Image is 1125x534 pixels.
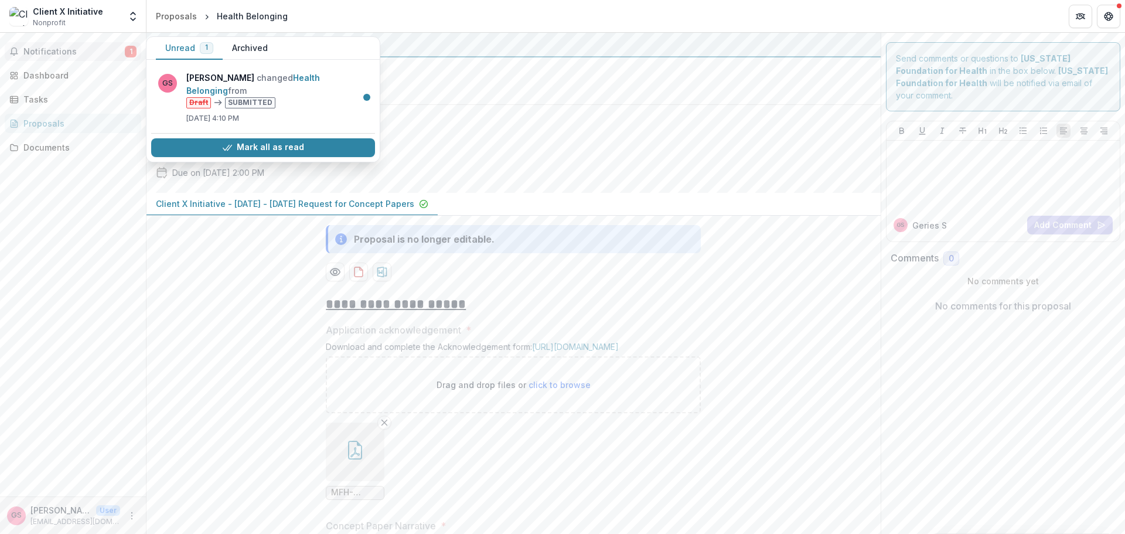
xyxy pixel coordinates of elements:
[915,124,929,138] button: Underline
[30,504,91,516] p: [PERSON_NAME]
[354,232,495,246] div: Proposal is no longer editable.
[1097,5,1120,28] button: Get Help
[1069,5,1092,28] button: Partners
[11,512,22,519] div: Geries Shaheen
[156,198,414,210] p: Client X Initiative - [DATE] - [DATE] Request for Concept Papers
[156,38,871,52] div: [US_STATE] Foundation for Health
[896,222,904,228] div: Geries Shaheen
[891,275,1116,287] p: No comments yet
[125,5,141,28] button: Open entity switcher
[156,114,853,128] h2: Health Belonging
[96,505,120,516] p: User
[23,117,132,130] div: Proposals
[9,7,28,26] img: Client X Initiative
[186,73,320,96] a: Health Belonging
[5,66,141,85] a: Dashboard
[205,43,208,52] span: 1
[172,166,264,179] p: Due on [DATE] 2:00 PM
[5,90,141,109] a: Tasks
[5,114,141,133] a: Proposals
[377,416,391,430] button: Remove File
[33,18,66,28] span: Nonprofit
[326,423,384,500] div: Remove FileMFH-Grant-Acknowledgement.docx signed - Client X Initiative 2025.pdf
[891,253,939,264] h2: Comments
[156,37,223,60] button: Unread
[186,72,368,108] p: changed from
[23,93,132,106] div: Tasks
[151,8,202,25] a: Proposals
[125,509,139,523] button: More
[1097,124,1111,138] button: Align Right
[437,379,591,391] p: Drag and drop files or
[949,254,954,264] span: 0
[1027,216,1113,234] button: Add Comment
[976,124,990,138] button: Heading 1
[935,299,1071,313] p: No comments for this proposal
[30,516,120,527] p: [EMAIL_ADDRESS][DOMAIN_NAME]
[326,263,345,281] button: Preview e008d9e3-f982-45aa-ac0d-c840dd901cf0-0.pdf
[532,342,619,352] a: [URL][DOMAIN_NAME]
[1077,124,1091,138] button: Align Center
[217,10,288,22] div: Health Belonging
[1056,124,1071,138] button: Align Left
[151,138,375,157] button: Mark all as read
[23,69,132,81] div: Dashboard
[331,488,379,498] span: MFH-Grant-Acknowledgement.docx signed - Client X Initiative 2025.pdf
[125,46,137,57] span: 1
[886,42,1121,111] div: Send comments or questions to in the box below. will be notified via email of your comment.
[5,42,141,61] button: Notifications1
[935,124,949,138] button: Italicize
[912,219,947,232] p: Geries S
[326,519,436,533] p: Concept Paper Narrative
[373,263,391,281] button: download-proposal
[529,380,591,390] span: click to browse
[23,141,132,154] div: Documents
[326,342,701,356] div: Download and complete the Acknowledgement form:
[326,323,461,337] p: Application acknowledgement
[5,138,141,157] a: Documents
[1037,124,1051,138] button: Ordered List
[23,47,125,57] span: Notifications
[151,8,292,25] nav: breadcrumb
[1016,124,1030,138] button: Bullet List
[895,124,909,138] button: Bold
[956,124,970,138] button: Strike
[349,263,368,281] button: download-proposal
[156,10,197,22] div: Proposals
[996,124,1010,138] button: Heading 2
[33,5,103,18] div: Client X Initiative
[223,37,277,60] button: Archived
